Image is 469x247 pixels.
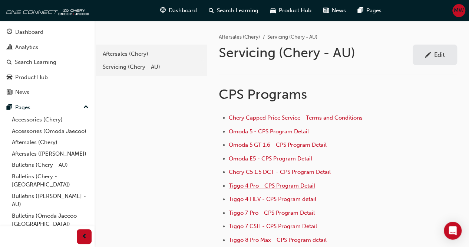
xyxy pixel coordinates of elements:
[169,6,197,15] span: Dashboard
[317,3,352,18] a: news-iconNews
[7,104,12,111] span: pages-icon
[154,3,203,18] a: guage-iconDashboard
[332,6,346,15] span: News
[3,40,92,54] a: Analytics
[219,34,260,40] a: Aftersales (Chery)
[444,222,462,240] div: Open Intercom Messenger
[217,6,258,15] span: Search Learning
[9,148,92,160] a: Aftersales ([PERSON_NAME])
[15,28,43,36] div: Dashboard
[209,6,214,15] span: search-icon
[267,33,317,42] li: Servicing (Chery - AU)
[413,45,457,65] a: Edit
[99,48,204,61] a: Aftersales (Chery)
[264,3,317,18] a: car-iconProduct Hub
[99,61,204,74] a: Servicing (Chery - AU)
[3,71,92,84] a: Product Hub
[3,101,92,114] button: Pages
[15,58,56,66] div: Search Learning
[9,114,92,126] a: Accessories (Chery)
[425,52,431,59] span: pencil-icon
[3,55,92,69] a: Search Learning
[3,85,92,99] a: News
[229,182,315,189] a: Tiggo 4 Pro - CPS Program Detail
[229,223,317,230] a: Tiggo 7 CSH - CPS Program Detail
[83,103,89,112] span: up-icon
[7,74,12,81] span: car-icon
[229,196,316,202] a: Tiggo 4 HEV - CPS Program detail
[229,237,327,243] a: Tiggo 8 Pro Max - CPS Program detail
[219,86,307,102] span: CPS Programs
[7,59,12,66] span: search-icon
[358,6,363,15] span: pages-icon
[9,171,92,191] a: Bulletins (Chery - [GEOGRAPHIC_DATA])
[323,6,329,15] span: news-icon
[270,6,276,15] span: car-icon
[9,137,92,148] a: Aftersales (Chery)
[103,63,200,71] div: Servicing (Chery - AU)
[9,159,92,171] a: Bulletins (Chery - AU)
[352,3,387,18] a: pages-iconPages
[7,29,12,36] span: guage-icon
[229,209,315,216] a: Tiggo 7 Pro - CPS Program Detail
[15,73,48,82] div: Product Hub
[203,3,264,18] a: search-iconSearch Learning
[219,45,413,61] h1: Servicing (Chery - AU)
[15,43,38,52] div: Analytics
[4,3,89,18] img: oneconnect
[454,6,464,15] span: MW
[229,155,312,162] a: Omoda E5 - CPS Program Detail
[366,6,382,15] span: Pages
[279,6,311,15] span: Product Hub
[452,4,465,17] button: MW
[3,24,92,101] button: DashboardAnalyticsSearch LearningProduct HubNews
[229,114,363,121] a: Chery Capped Price Service - Terms and Conditions
[229,128,309,135] a: Omoda 5 - CPS Program Detail
[7,89,12,96] span: news-icon
[82,232,87,241] span: prev-icon
[229,142,327,148] a: Omoda 5 GT 1.6 - CPS Program Detail
[15,88,29,97] div: News
[434,51,445,58] div: Edit
[3,25,92,39] a: Dashboard
[7,44,12,51] span: chart-icon
[103,50,200,58] div: Aftersales (Chery)
[9,210,92,230] a: Bulletins (Omoda Jaecoo - [GEOGRAPHIC_DATA])
[229,169,331,175] a: Chery C5 1.5 DCT - CPS Program Detail
[15,103,30,112] div: Pages
[9,191,92,210] a: Bulletins ([PERSON_NAME] - AU)
[160,6,166,15] span: guage-icon
[9,126,92,137] a: Accessories (Omoda Jaecoo)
